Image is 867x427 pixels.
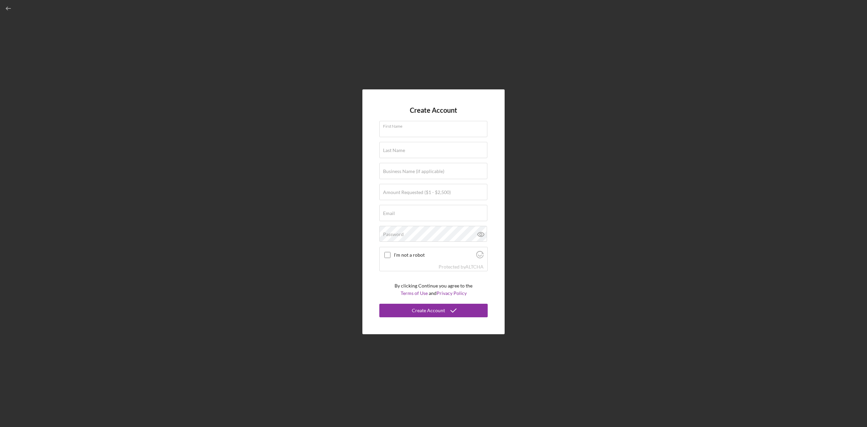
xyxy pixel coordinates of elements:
[412,304,445,317] div: Create Account
[383,211,395,216] label: Email
[465,264,484,270] a: Visit Altcha.org
[437,290,467,296] a: Privacy Policy
[383,148,405,153] label: Last Name
[401,290,428,296] a: Terms of Use
[410,106,457,114] h4: Create Account
[439,264,484,270] div: Protected by
[383,190,451,195] label: Amount Requested ($1 - $2,500)
[379,304,488,317] button: Create Account
[383,169,444,174] label: Business Name (if applicable)
[383,232,404,237] label: Password
[394,252,474,258] label: I'm not a robot
[476,254,484,259] a: Visit Altcha.org
[383,121,487,129] label: First Name
[395,282,472,297] p: By clicking Continue you agree to the and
